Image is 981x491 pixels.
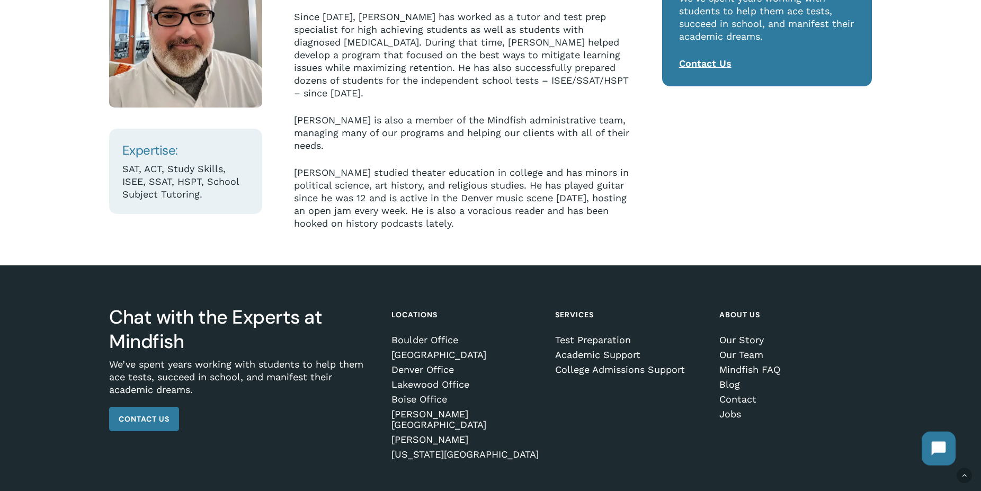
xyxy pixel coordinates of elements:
[119,414,170,424] span: Contact Us
[391,409,540,430] a: [PERSON_NAME][GEOGRAPHIC_DATA]
[109,358,376,407] p: We’ve spent years working with students to help them ace tests, succeed in school, and manifest t...
[122,163,249,201] p: SAT, ACT, Study Skills, ISEE, SSAT, HSPT, School Subject Tutoring.
[555,335,704,345] a: Test Preparation
[391,364,540,375] a: Denver Office
[391,305,540,324] h4: Locations
[391,434,540,445] a: [PERSON_NAME]
[391,394,540,405] a: Boise Office
[122,142,178,158] span: Expertise:
[294,11,632,114] p: Since [DATE], [PERSON_NAME] has worked as a tutor and test prep specialist for high achieving stu...
[391,449,540,460] a: [US_STATE][GEOGRAPHIC_DATA]
[679,58,732,69] a: Contact Us
[109,305,376,354] h3: Chat with the Experts at Mindfish
[911,421,966,476] iframe: Chatbot
[719,409,868,419] a: Jobs
[555,364,704,375] a: College Admissions Support
[719,379,868,390] a: Blog
[391,350,540,360] a: [GEOGRAPHIC_DATA]
[391,379,540,390] a: Lakewood Office
[719,350,868,360] a: Our Team
[109,407,179,431] a: Contact Us
[555,350,704,360] a: Academic Support
[719,335,868,345] a: Our Story
[719,305,868,324] h4: About Us
[555,305,704,324] h4: Services
[391,335,540,345] a: Boulder Office
[294,166,632,230] p: [PERSON_NAME] studied theater education in college and has minors in political science, art histo...
[719,364,868,375] a: Mindfish FAQ
[294,114,632,166] p: [PERSON_NAME] is also a member of the Mindfish administrative team, managing many of our programs...
[719,394,868,405] a: Contact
